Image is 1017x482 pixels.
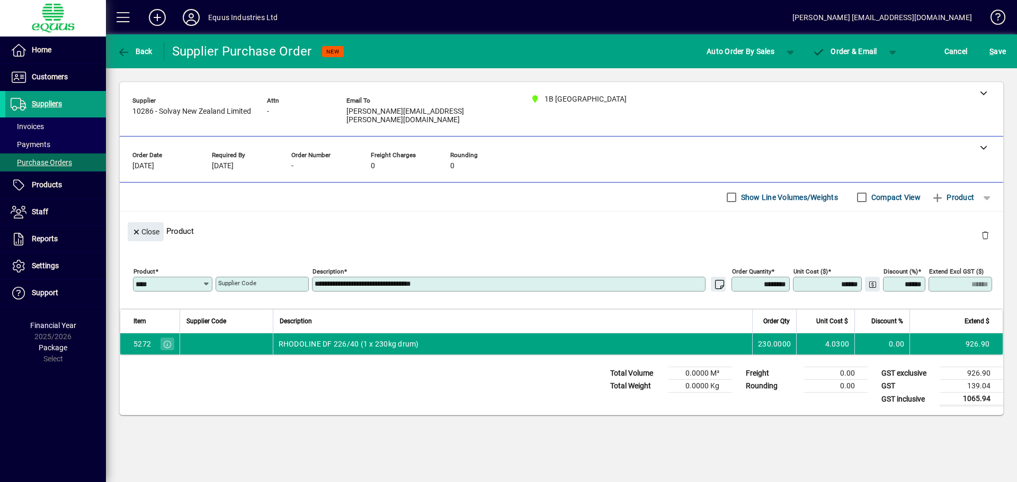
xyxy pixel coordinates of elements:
[267,107,269,116] span: -
[813,47,877,56] span: Order & Email
[763,315,790,327] span: Order Qty
[5,117,106,135] a: Invoices
[133,268,155,275] mat-label: Product
[5,135,106,153] a: Payments
[865,277,880,292] button: Change Price Levels
[816,315,848,327] span: Unit Cost $
[140,8,174,27] button: Add
[5,226,106,252] a: Reports
[983,2,1004,37] a: Knowledge Base
[326,48,340,55] span: NEW
[120,212,1003,250] div: Product
[32,207,48,216] span: Staff
[5,253,106,279] a: Settings
[128,222,164,241] button: Close
[106,42,164,61] app-page-header-button: Back
[876,367,940,380] td: GST exclusive
[313,268,344,275] mat-label: Description
[5,172,106,198] a: Products
[132,107,251,116] span: 10286 - Solvay New Zealand Limited
[792,9,972,26] div: [PERSON_NAME] [EMAIL_ADDRESS][DOMAIN_NAME]
[989,47,994,56] span: S
[884,268,918,275] mat-label: Discount (%)
[732,268,771,275] mat-label: Order Quantity
[114,42,155,61] button: Back
[39,343,67,352] span: Package
[32,72,68,81] span: Customers
[279,339,419,349] span: RHODOLINE DF 226/40 (1 x 230kg drum)
[909,333,1003,354] td: 926.90
[605,367,668,380] td: Total Volume
[218,279,256,287] mat-label: Supplier Code
[854,333,909,354] td: 0.00
[32,46,51,54] span: Home
[973,222,998,248] button: Delete
[30,321,76,330] span: Financial Year
[5,64,106,90] a: Customers
[940,367,1003,380] td: 926.90
[876,380,940,393] td: GST
[804,367,868,380] td: 0.00
[32,234,58,243] span: Reports
[987,42,1009,61] button: Save
[793,268,828,275] mat-label: Unit Cost ($)
[668,367,732,380] td: 0.0000 M³
[804,380,868,393] td: 0.00
[133,339,151,349] div: 5272
[5,153,106,171] a: Purchase Orders
[208,9,278,26] div: Equus Industries Ltd
[989,43,1006,60] span: ave
[132,223,159,241] span: Close
[940,380,1003,393] td: 139.04
[32,99,62,108] span: Suppliers
[739,192,838,203] label: Show Line Volumes/Weights
[174,8,208,27] button: Profile
[940,393,1003,406] td: 1065.94
[796,333,854,354] td: 4.0300
[11,158,72,167] span: Purchase Orders
[280,315,312,327] span: Description
[701,42,780,61] button: Auto Order By Sales
[871,315,903,327] span: Discount %
[133,315,146,327] span: Item
[876,393,940,406] td: GST inclusive
[929,268,984,275] mat-label: Extend excl GST ($)
[172,43,312,60] div: Supplier Purchase Order
[605,380,668,393] td: Total Weight
[450,162,454,170] span: 0
[346,107,505,124] span: [PERSON_NAME][EMAIL_ADDRESS][PERSON_NAME][DOMAIN_NAME]
[869,192,921,203] label: Compact View
[668,380,732,393] td: 0.0000 Kg
[371,162,375,170] span: 0
[741,367,804,380] td: Freight
[942,42,970,61] button: Cancel
[944,43,968,60] span: Cancel
[5,199,106,225] a: Staff
[973,230,998,240] app-page-header-button: Delete
[291,162,293,170] span: -
[117,47,153,56] span: Back
[752,333,796,354] td: 230.0000
[11,140,50,149] span: Payments
[707,43,774,60] span: Auto Order By Sales
[807,42,882,61] button: Order & Email
[926,188,979,207] button: Product
[186,315,226,327] span: Supplier Code
[32,180,62,189] span: Products
[132,162,154,170] span: [DATE]
[212,162,234,170] span: [DATE]
[125,226,166,236] app-page-header-button: Close
[32,288,58,297] span: Support
[32,261,59,270] span: Settings
[5,37,106,63] a: Home
[5,280,106,306] a: Support
[741,380,804,393] td: Rounding
[931,189,974,206] span: Product
[11,122,44,131] span: Invoices
[965,315,989,327] span: Extend $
